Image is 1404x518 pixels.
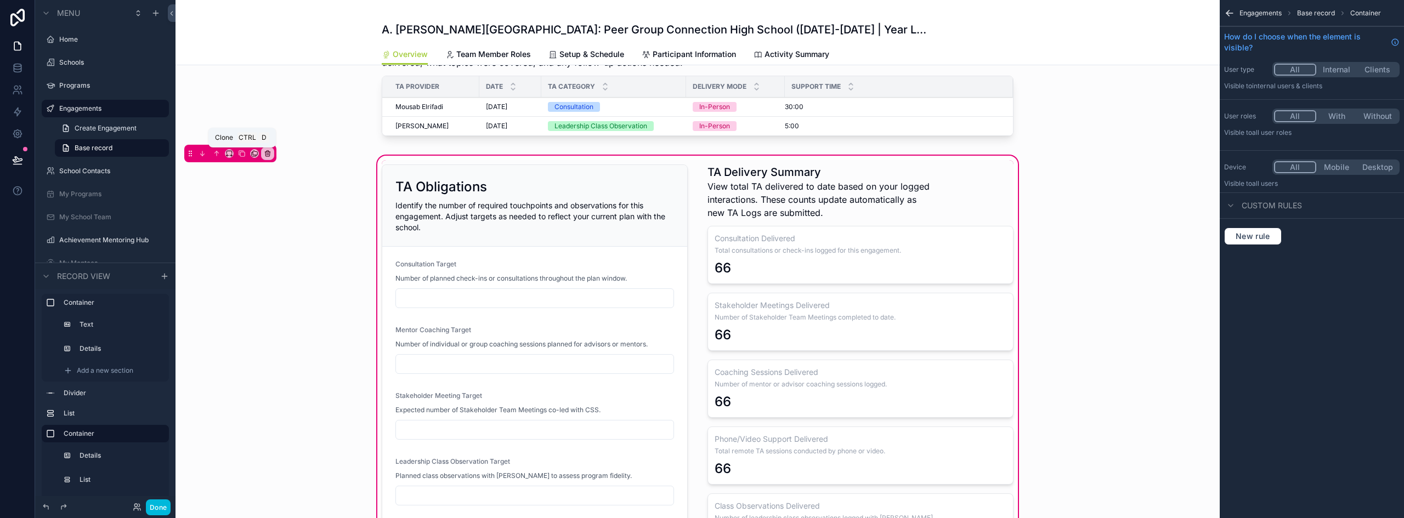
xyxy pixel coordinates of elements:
[59,58,162,67] label: Schools
[1252,128,1292,136] span: All user roles
[1224,128,1400,137] p: Visible to
[259,133,268,142] span: D
[1224,31,1386,53] span: How do I choose when the element is visible?
[55,139,169,157] a: Base record
[59,213,162,221] label: My School Team
[59,35,162,44] label: Home
[64,298,160,307] label: Container
[59,259,162,267] label: My Mentees
[215,133,233,142] span: Clone
[1297,9,1335,18] span: Base record
[1224,65,1268,74] label: User type
[548,82,595,91] span: TA Category
[59,167,162,175] label: School Contacts
[548,44,624,66] a: Setup & Schedule
[791,82,841,91] span: Support Time
[146,499,171,515] button: Done
[395,82,439,91] span: TA Provider
[64,409,160,418] label: List
[80,451,158,460] label: Details
[80,344,158,353] label: Details
[1357,110,1398,122] button: Without
[559,49,624,60] span: Setup & Schedule
[80,475,158,484] label: List
[642,44,736,66] a: Participant Information
[80,320,158,329] label: Text
[1224,227,1282,245] button: New rule
[1224,179,1400,188] p: Visible to
[693,82,746,91] span: Delivery Mode
[1224,112,1268,121] label: User roles
[59,236,162,244] label: Achievement Mentoring Hub
[1357,64,1398,76] button: Clients
[1274,110,1316,122] button: All
[1350,9,1381,18] span: Container
[237,132,257,143] span: Ctrl
[486,82,503,91] span: Date
[1316,110,1357,122] button: With
[59,104,162,113] label: Engagements
[77,366,133,375] span: Add a new section
[57,8,80,19] span: Menu
[765,49,829,60] span: Activity Summary
[1274,161,1316,173] button: All
[1274,64,1316,76] button: All
[1224,163,1268,172] label: Device
[55,119,169,137] a: Create Engagement
[1316,161,1357,173] button: Mobile
[64,429,160,438] label: Container
[1231,231,1275,241] span: New rule
[35,289,175,496] div: scrollable content
[1224,82,1400,90] p: Visible to
[382,44,428,65] a: Overview
[1357,161,1398,173] button: Desktop
[1242,200,1302,211] span: Custom rules
[1252,179,1278,187] span: all users
[382,22,931,37] h1: A. [PERSON_NAME][GEOGRAPHIC_DATA]: Peer Group Connection High School ([DATE]-[DATE] | Year Long)
[754,44,829,66] a: Activity Summary
[456,49,531,60] span: Team Member Roles
[64,389,160,397] label: Divider
[57,271,110,282] span: Record view
[59,190,162,198] label: My Programs
[1224,31,1400,53] a: How do I choose when the element is visible?
[393,49,428,60] span: Overview
[653,49,736,60] span: Participant Information
[75,144,112,152] span: Base record
[59,81,162,90] label: Programs
[1252,82,1322,90] span: Internal users & clients
[1316,64,1357,76] button: Internal
[75,124,137,133] span: Create Engagement
[445,44,531,66] a: Team Member Roles
[1239,9,1282,18] span: Engagements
